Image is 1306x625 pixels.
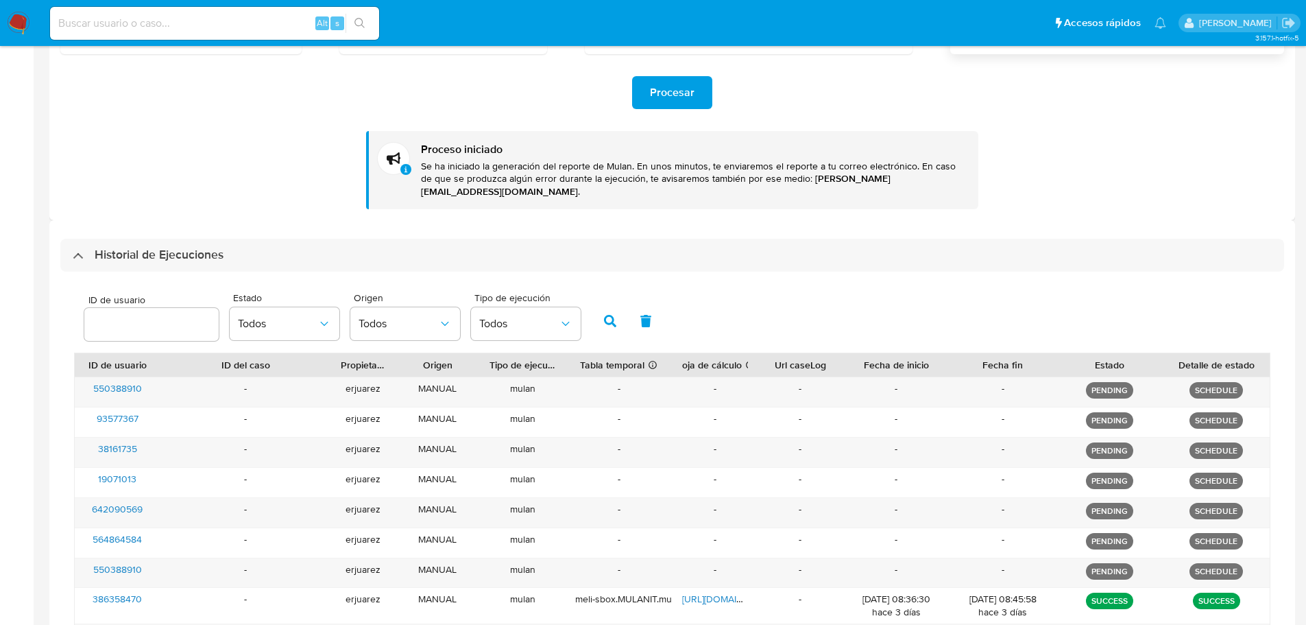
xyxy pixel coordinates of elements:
[1154,17,1166,29] a: Notificaciones
[1255,32,1299,43] span: 3.157.1-hotfix-5
[346,14,374,33] button: search-icon
[335,16,339,30] span: s
[1281,16,1296,30] a: Salir
[50,14,379,32] input: Buscar usuario o caso...
[317,16,328,30] span: Alt
[1199,16,1277,30] p: erika.juarez@mercadolibre.com.mx
[1064,16,1141,30] span: Accesos rápidos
